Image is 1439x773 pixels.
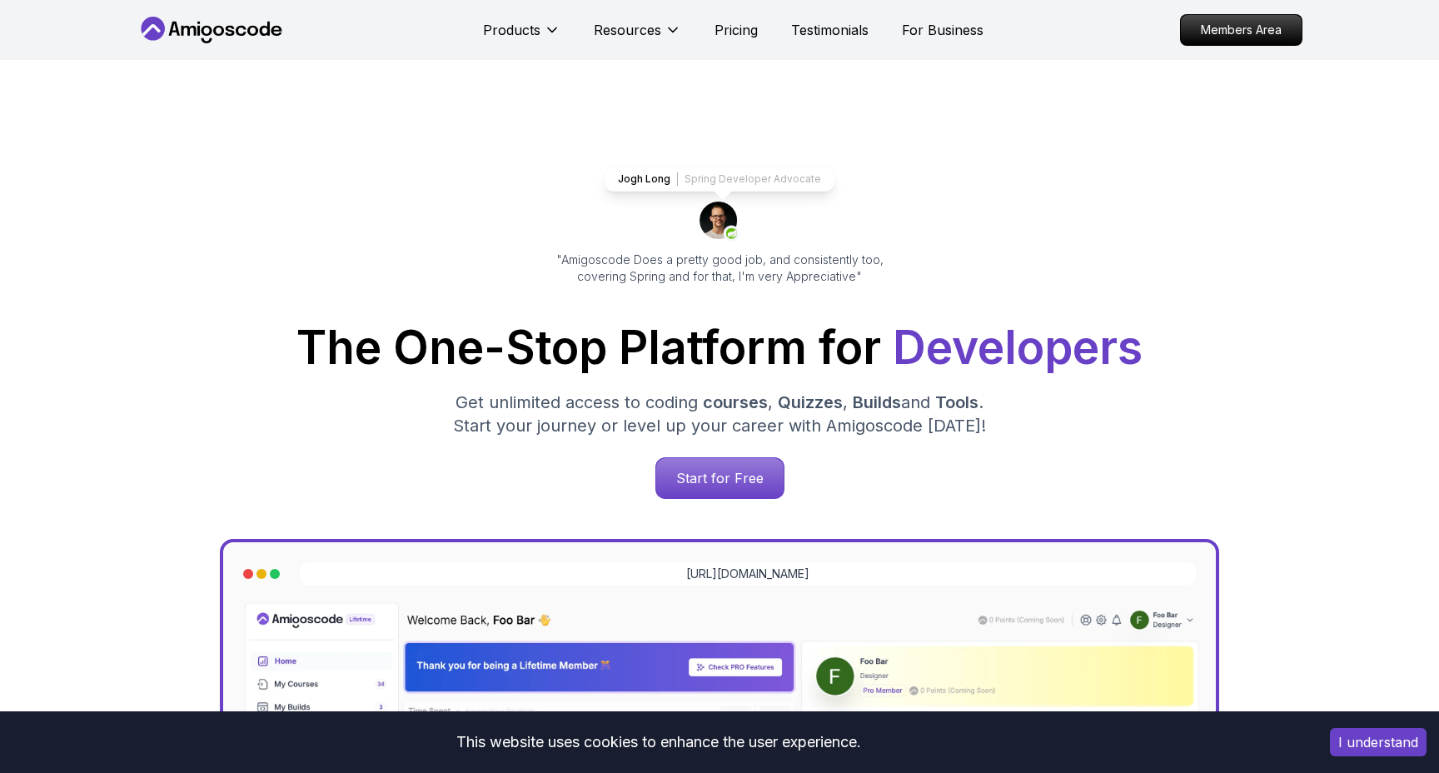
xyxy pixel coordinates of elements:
[1369,706,1422,756] iframe: chat widget
[12,724,1305,761] div: This website uses cookies to enhance the user experience.
[1330,728,1427,756] button: Accept cookies
[715,20,758,40] a: Pricing
[1180,14,1302,46] a: Members Area
[618,172,670,186] p: Jogh Long
[935,392,978,412] span: Tools
[778,392,843,412] span: Quizzes
[1123,406,1422,698] iframe: chat widget
[483,20,560,53] button: Products
[440,391,999,437] p: Get unlimited access to coding , , and . Start your journey or level up your career with Amigosco...
[902,20,983,40] a: For Business
[594,20,681,53] button: Resources
[853,392,901,412] span: Builds
[150,325,1289,371] h1: The One-Stop Platform for
[655,457,784,499] a: Start for Free
[700,202,739,242] img: josh long
[483,20,540,40] p: Products
[893,320,1143,375] span: Developers
[656,458,784,498] p: Start for Free
[685,172,821,186] p: Spring Developer Advocate
[686,566,809,582] a: [URL][DOMAIN_NAME]
[703,392,768,412] span: courses
[533,252,906,285] p: "Amigoscode Does a pretty good job, and consistently too, covering Spring and for that, I'm very ...
[594,20,661,40] p: Resources
[1181,15,1302,45] p: Members Area
[791,20,869,40] a: Testimonials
